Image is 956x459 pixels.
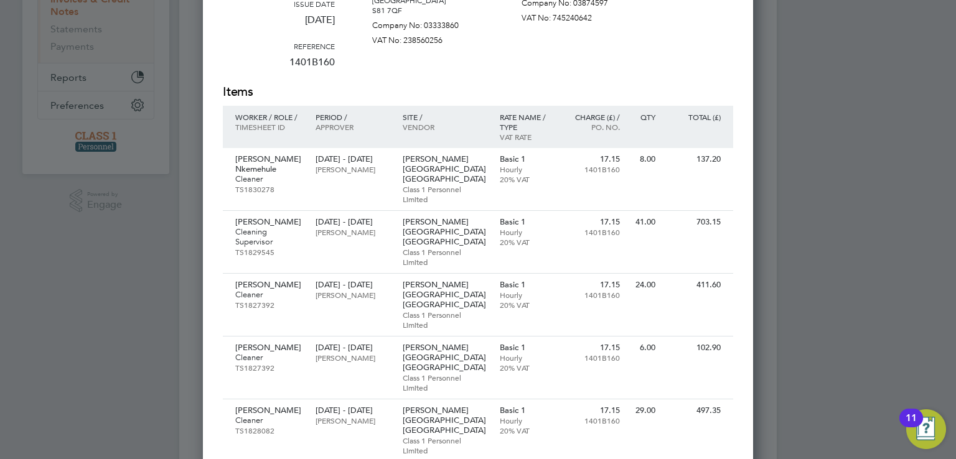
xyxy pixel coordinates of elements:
[235,280,303,290] p: [PERSON_NAME]
[403,406,487,435] p: [PERSON_NAME][GEOGRAPHIC_DATA] [GEOGRAPHIC_DATA]
[223,9,335,41] p: [DATE]
[632,154,655,164] p: 8.00
[632,112,655,122] p: QTY
[235,300,303,310] p: TS1827392
[235,290,303,300] p: Cleaner
[235,247,303,257] p: TS1829545
[500,174,554,184] p: 20% VAT
[668,280,721,290] p: 411.60
[223,83,733,101] h2: Items
[500,406,554,415] p: Basic 1
[500,425,554,435] p: 20% VAT
[372,16,484,30] p: Company No: 03333860
[500,217,554,227] p: Basic 1
[316,280,390,290] p: [DATE] - [DATE]
[316,343,390,353] p: [DATE] - [DATE]
[500,415,554,425] p: Hourly
[632,406,655,415] p: 29.00
[403,280,487,310] p: [PERSON_NAME][GEOGRAPHIC_DATA] [GEOGRAPHIC_DATA]
[500,353,554,363] p: Hourly
[566,164,620,174] p: 1401B160
[500,290,554,300] p: Hourly
[500,112,554,132] p: Rate name / type
[632,280,655,290] p: 24.00
[668,406,721,415] p: 497.35
[235,217,303,227] p: [PERSON_NAME]
[403,247,487,267] p: Class 1 Personnel Limited
[235,184,303,194] p: TS1830278
[316,415,390,425] p: [PERSON_NAME]
[668,343,721,353] p: 102.90
[403,112,487,122] p: Site /
[566,112,620,122] p: Charge (£) /
[235,122,303,132] p: Timesheet ID
[316,290,390,300] p: [PERSON_NAME]
[235,363,303,373] p: TS1827392
[235,112,303,122] p: Worker / Role /
[235,227,303,247] p: Cleaning Supervisor
[403,184,487,204] p: Class 1 Personnel Limited
[403,435,487,455] p: Class 1 Personnel Limited
[500,363,554,373] p: 20% VAT
[668,112,721,122] p: Total (£)
[566,353,620,363] p: 1401B160
[316,217,390,227] p: [DATE] - [DATE]
[500,154,554,164] p: Basic 1
[235,154,303,174] p: [PERSON_NAME] Nkemehule
[566,343,620,353] p: 17.15
[500,343,554,353] p: Basic 1
[316,164,390,174] p: [PERSON_NAME]
[632,217,655,227] p: 41.00
[632,343,655,353] p: 6.00
[566,122,620,132] p: Po. No.
[223,41,335,51] h3: Reference
[316,227,390,237] p: [PERSON_NAME]
[566,154,620,164] p: 17.15
[235,406,303,415] p: [PERSON_NAME]
[403,154,487,184] p: [PERSON_NAME][GEOGRAPHIC_DATA] [GEOGRAPHIC_DATA]
[668,217,721,227] p: 703.15
[235,415,303,425] p: Cleaner
[668,154,721,164] p: 137.20
[566,415,620,425] p: 1401B160
[500,237,554,247] p: 20% VAT
[235,343,303,353] p: [PERSON_NAME]
[500,164,554,174] p: Hourly
[566,217,620,227] p: 17.15
[316,353,390,363] p: [PERSON_NAME]
[372,30,484,45] p: VAT No: 238560256
[403,343,487,373] p: [PERSON_NAME][GEOGRAPHIC_DATA] [GEOGRAPHIC_DATA]
[906,418,917,434] div: 11
[316,122,390,132] p: Approver
[500,300,554,310] p: 20% VAT
[566,227,620,237] p: 1401B160
[403,122,487,132] p: Vendor
[522,8,634,23] p: VAT No: 745240642
[235,425,303,435] p: TS1828082
[906,409,946,449] button: Open Resource Center, 11 new notifications
[316,154,390,164] p: [DATE] - [DATE]
[500,280,554,290] p: Basic 1
[566,290,620,300] p: 1401B160
[403,373,487,392] p: Class 1 Personnel Limited
[500,132,554,142] p: VAT rate
[403,217,487,247] p: [PERSON_NAME][GEOGRAPHIC_DATA] [GEOGRAPHIC_DATA]
[316,406,390,415] p: [DATE] - [DATE]
[500,227,554,237] p: Hourly
[403,310,487,330] p: Class 1 Personnel Limited
[316,112,390,122] p: Period /
[223,51,335,83] p: 1401B160
[566,406,620,415] p: 17.15
[372,6,484,16] p: S81 7QF
[566,280,620,290] p: 17.15
[235,174,303,184] p: Cleaner
[235,353,303,363] p: Cleaner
